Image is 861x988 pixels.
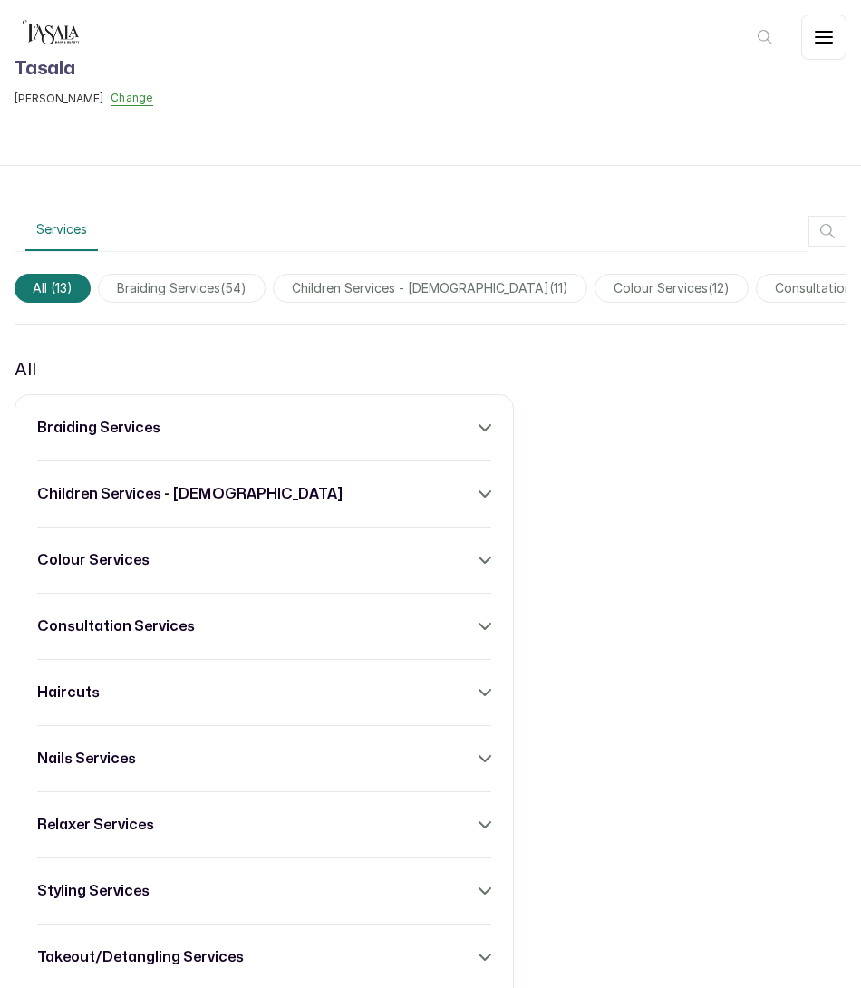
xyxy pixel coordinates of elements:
[111,91,153,106] button: Change
[37,417,160,439] h3: braiding services
[37,549,150,571] h3: colour services
[15,354,36,383] p: All
[37,615,195,637] h3: consultation services
[25,209,98,251] button: Services
[37,748,136,770] h3: nails services
[15,92,103,106] span: [PERSON_NAME]
[37,880,150,902] h3: styling services
[15,274,91,303] span: All (13)
[15,91,153,106] button: [PERSON_NAME]Change
[273,274,587,303] span: children services - [DEMOGRAPHIC_DATA](11)
[15,54,153,83] h1: Tasala
[98,274,266,303] span: braiding services(54)
[37,946,244,968] h3: takeout/detangling services
[37,483,343,505] h3: children services - [DEMOGRAPHIC_DATA]
[37,682,100,703] h3: haircuts
[595,274,749,303] span: colour services(12)
[37,814,154,836] h3: relaxer services
[15,15,87,51] img: business logo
